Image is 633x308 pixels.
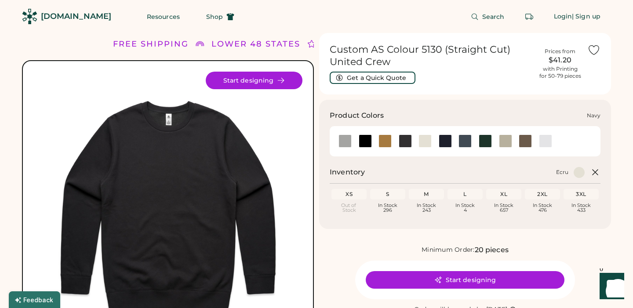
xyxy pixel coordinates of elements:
[554,12,572,21] div: Login
[22,9,37,24] img: Rendered Logo - Screens
[527,191,558,198] div: 2XL
[556,169,568,176] div: Ecru
[572,12,600,21] div: | Sign up
[565,191,597,198] div: 3XL
[136,8,190,25] button: Resources
[449,203,481,213] div: In Stock 4
[488,203,520,213] div: In Stock 657
[206,72,302,89] button: Start designing
[411,191,442,198] div: M
[206,14,223,20] span: Shop
[411,203,442,213] div: In Stock 243
[333,191,365,198] div: XS
[366,271,564,289] button: Start designing
[591,268,629,306] iframe: Front Chat
[545,48,575,55] div: Prices from
[520,8,538,25] button: Retrieve an order
[527,203,558,213] div: In Stock 476
[488,191,520,198] div: XL
[449,191,481,198] div: L
[196,8,245,25] button: Shop
[113,38,189,50] div: FREE SHIPPING
[330,167,365,178] h2: Inventory
[482,14,505,20] span: Search
[539,65,581,80] div: with Printing for 50-79 pieces
[475,245,509,255] div: 20 pieces
[330,72,415,84] button: Get a Quick Quote
[372,203,404,213] div: In Stock 296
[211,38,300,50] div: LOWER 48 STATES
[565,203,597,213] div: In Stock 433
[460,8,515,25] button: Search
[330,110,384,121] h3: Product Colors
[333,203,365,213] div: Out of Stock
[422,246,475,254] div: Minimum Order:
[330,43,533,68] h1: Custom AS Colour 5130 (Straight Cut) United Crew
[538,55,582,65] div: $41.20
[587,112,600,119] div: Navy
[41,11,111,22] div: [DOMAIN_NAME]
[372,191,404,198] div: S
